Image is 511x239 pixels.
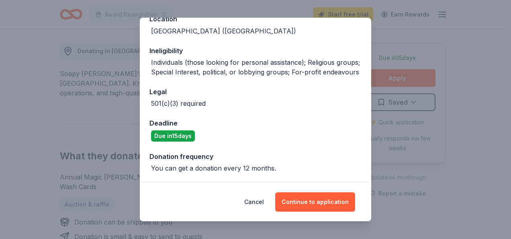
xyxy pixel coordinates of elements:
[149,14,362,24] div: Location
[151,163,276,173] div: You can get a donation every 12 months.
[151,58,362,77] div: Individuals (those looking for personal assistance); Religious groups; Special Interest, politica...
[151,26,296,36] div: [GEOGRAPHIC_DATA] ([GEOGRAPHIC_DATA])
[149,45,362,56] div: Ineligibility
[151,130,195,142] div: Due in 15 days
[151,99,206,108] div: 501(c)(3) required
[149,118,362,128] div: Deadline
[275,192,355,212] button: Continue to application
[149,151,362,162] div: Donation frequency
[149,87,362,97] div: Legal
[244,192,264,212] button: Cancel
